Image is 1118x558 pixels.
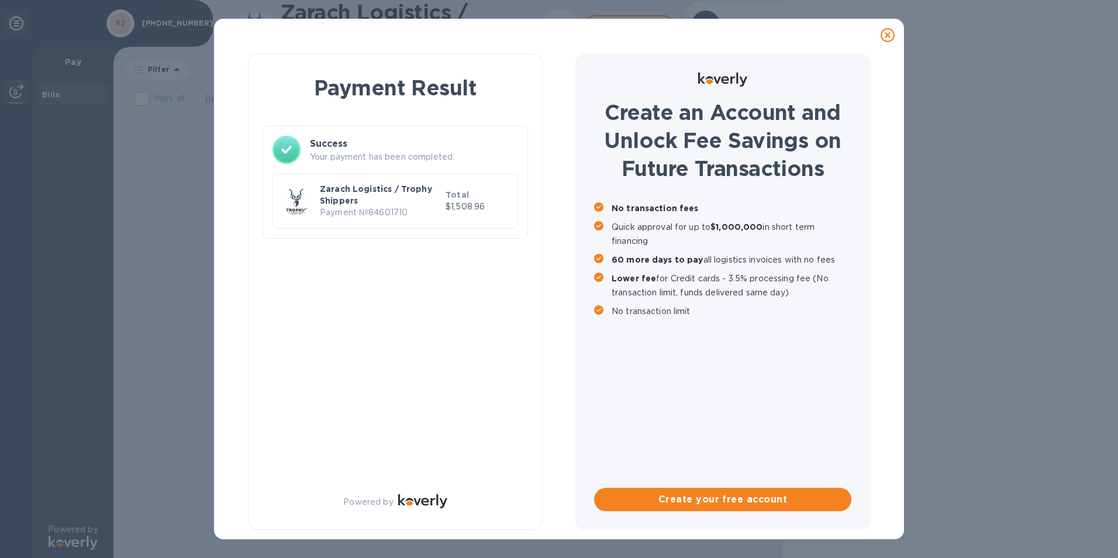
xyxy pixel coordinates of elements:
[594,98,851,182] h1: Create an Account and Unlock Fee Savings on Future Transactions
[698,73,747,87] img: Logo
[343,496,393,508] p: Powered by
[612,304,851,318] p: No transaction limit
[310,151,518,163] p: Your payment has been completed.
[612,204,699,213] b: No transaction fees
[612,220,851,248] p: Quick approval for up to in short term financing
[310,137,518,151] h3: Success
[710,222,762,232] b: $1,000,000
[612,274,656,283] b: Lower fee
[398,494,447,508] img: Logo
[446,201,508,213] p: $1,508.96
[612,271,851,299] p: for Credit cards - 3.5% processing fee (No transaction limit, funds delivered same day)
[603,492,842,507] span: Create your free account
[594,488,851,511] button: Create your free account
[267,73,523,102] h1: Payment Result
[320,206,441,219] p: Payment № 84601710
[612,253,851,267] p: all logistics invoices with no fees
[320,183,441,206] p: Zarach Logistics / Trophy Shippers
[612,255,703,264] b: 60 more days to pay
[446,190,469,199] b: Total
